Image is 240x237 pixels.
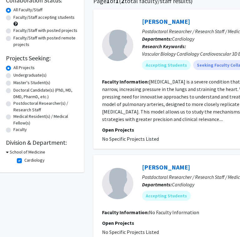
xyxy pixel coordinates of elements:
[13,72,47,78] label: Undergraduate(s)
[142,163,190,171] a: [PERSON_NAME]
[13,113,78,126] label: Medical Resident(s) / Medical Fellow(s)
[13,126,27,133] label: Faculty
[13,79,50,86] label: Master's Student(s)
[102,209,149,215] b: Faculty Information:
[13,35,78,48] label: Faculty/Staff with posted remote projects
[13,100,78,113] label: Postdoctoral Researcher(s) / Research Staff
[102,229,159,235] span: No Specific Projects Listed
[172,181,194,188] span: Cardiology
[13,27,77,34] label: Faculty/Staff with posted projects
[142,181,172,188] b: Departments:
[149,209,199,215] span: No Faculty Information
[6,139,78,146] h2: Division & Department:
[13,64,35,71] label: All Projects
[24,157,45,164] label: Cardiology
[142,43,186,49] b: Research Keywords:
[102,78,149,85] b: Faculty Information:
[10,149,45,155] h3: School of Medicine
[5,209,27,232] iframe: Chat
[142,36,172,42] b: Departments:
[142,60,191,70] mat-chip: Accepting Students
[6,54,78,62] h2: Projects Seeking:
[13,14,75,21] label: Faculty/Staff accepting students
[102,136,159,142] span: No Specific Projects Listed
[142,191,191,201] mat-chip: Accepting Students
[13,7,42,13] label: All Faculty/Staff
[13,87,78,100] label: Doctoral Candidate(s) (PhD, MD, DMD, PharmD, etc.)
[172,36,194,42] span: Cardiology
[142,18,190,25] a: [PERSON_NAME]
